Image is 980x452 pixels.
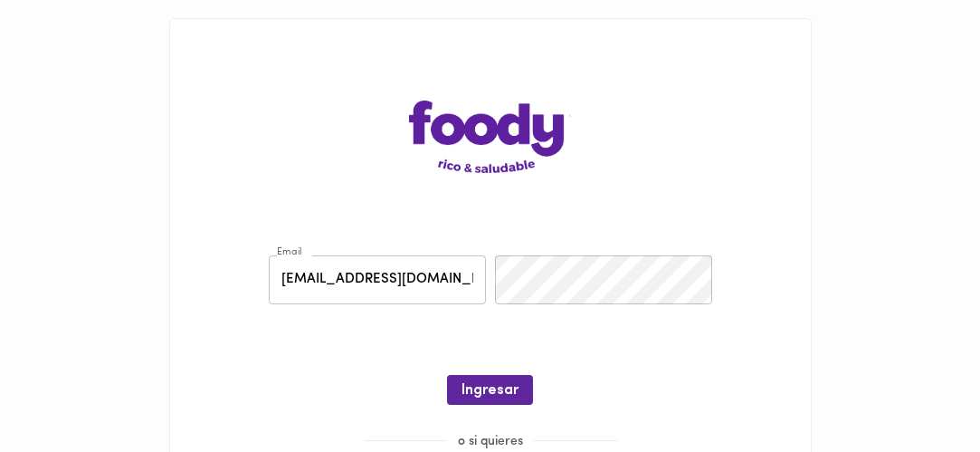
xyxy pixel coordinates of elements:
[409,101,572,173] img: logo-main-page.png
[269,255,486,305] input: pepitoperez@gmail.com
[461,382,519,399] span: Ingresar
[447,435,534,448] span: o si quieres
[875,347,962,434] iframe: Messagebird Livechat Widget
[447,375,533,405] button: Ingresar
